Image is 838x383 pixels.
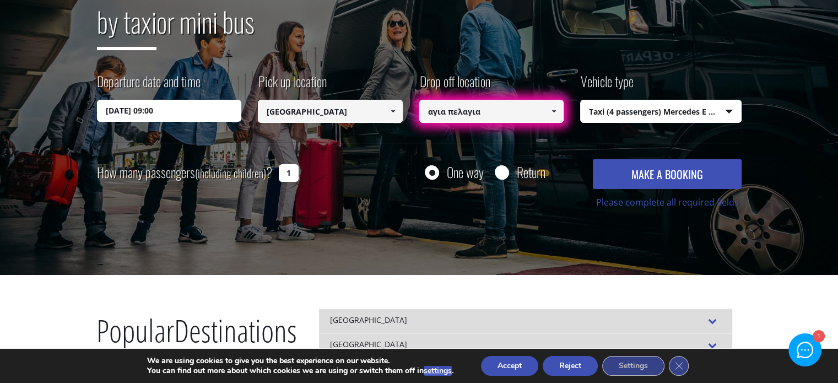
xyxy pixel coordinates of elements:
[96,309,297,368] h2: Destinations
[593,159,741,189] button: MAKE A BOOKING
[580,72,634,100] label: Vehicle type
[581,100,741,123] span: Taxi (4 passengers) Mercedes E Class
[447,165,484,179] label: One way
[602,356,664,376] button: Settings
[97,159,272,186] label: How many passengers ?
[319,333,732,357] div: [GEOGRAPHIC_DATA]
[97,1,156,50] span: by taxi
[147,366,453,376] p: You can find out more about which cookies we are using or switch them off in .
[593,196,741,209] div: Please complete all required fields
[419,100,564,123] input: Select drop-off location
[419,72,490,100] label: Drop off location
[424,366,452,376] button: settings
[258,100,403,123] input: Select pickup location
[481,356,538,376] button: Accept
[383,100,402,123] a: Show All Items
[543,356,598,376] button: Reject
[96,309,174,360] span: Popular
[545,100,563,123] a: Show All Items
[517,165,545,179] label: Return
[147,356,453,366] p: We are using cookies to give you the best experience on our website.
[97,72,201,100] label: Departure date and time
[319,309,732,333] div: [GEOGRAPHIC_DATA]
[813,330,825,342] div: 1
[669,356,689,376] button: Close GDPR Cookie Banner
[258,72,327,100] label: Pick up location
[195,165,266,181] small: (including children)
